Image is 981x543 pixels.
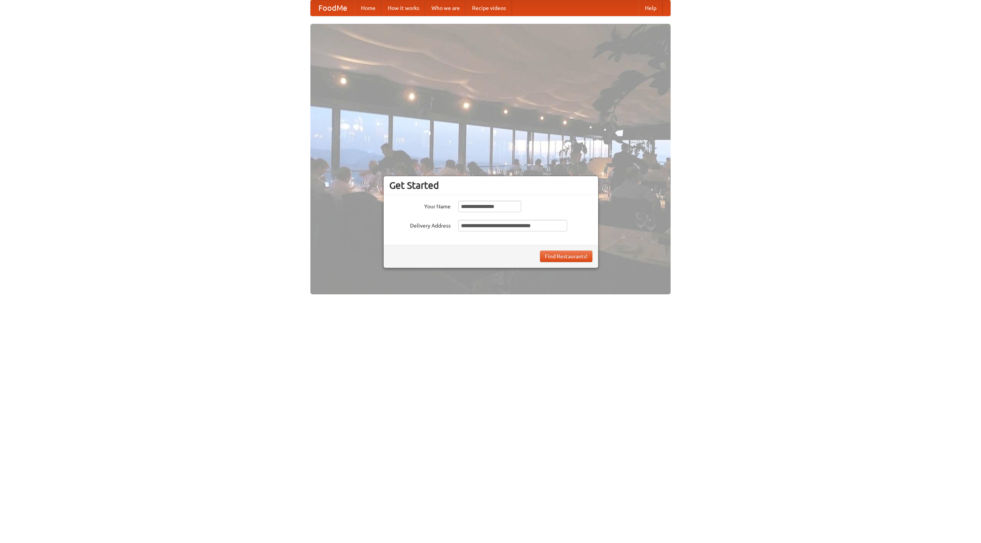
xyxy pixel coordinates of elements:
label: Your Name [389,201,451,210]
h3: Get Started [389,180,592,191]
a: Recipe videos [466,0,512,16]
button: Find Restaurants! [540,251,592,262]
a: How it works [382,0,425,16]
a: Who we are [425,0,466,16]
a: FoodMe [311,0,355,16]
label: Delivery Address [389,220,451,229]
a: Help [639,0,663,16]
a: Home [355,0,382,16]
